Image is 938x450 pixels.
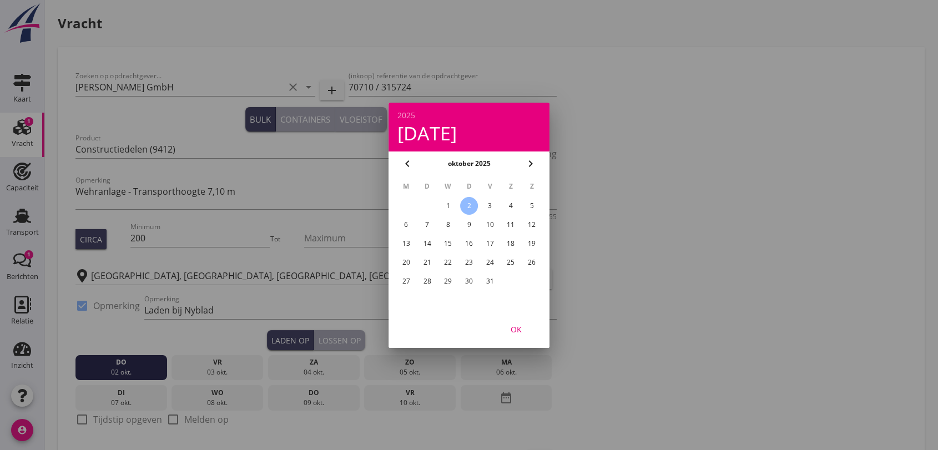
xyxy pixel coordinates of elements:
button: 5 [523,197,541,215]
th: M [396,177,416,196]
button: 21 [418,254,436,271]
button: 24 [481,254,499,271]
button: 30 [460,272,478,290]
button: 13 [397,235,415,252]
button: OK [492,319,541,339]
i: chevron_left [401,157,414,170]
button: 8 [439,216,457,234]
div: OK [501,323,532,335]
button: 17 [481,235,499,252]
button: 26 [523,254,541,271]
th: Z [501,177,521,196]
button: 10 [481,216,499,234]
div: [DATE] [397,124,541,143]
button: 20 [397,254,415,271]
button: 15 [439,235,457,252]
th: D [417,177,437,196]
button: 2 [460,197,478,215]
th: W [438,177,458,196]
button: 18 [502,235,520,252]
th: Z [522,177,542,196]
button: 7 [418,216,436,234]
button: 4 [502,197,520,215]
button: 16 [460,235,478,252]
button: 9 [460,216,478,234]
button: 1 [439,197,457,215]
button: 23 [460,254,478,271]
button: 3 [481,197,499,215]
button: 25 [502,254,520,271]
button: 29 [439,272,457,290]
i: chevron_right [524,157,537,170]
button: 31 [481,272,499,290]
button: 14 [418,235,436,252]
button: oktober 2025 [445,155,494,172]
button: 28 [418,272,436,290]
button: 27 [397,272,415,290]
div: 2025 [397,112,541,119]
button: 11 [502,216,520,234]
th: D [459,177,479,196]
button: 12 [523,216,541,234]
th: V [480,177,500,196]
button: 6 [397,216,415,234]
button: 22 [439,254,457,271]
button: 19 [523,235,541,252]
